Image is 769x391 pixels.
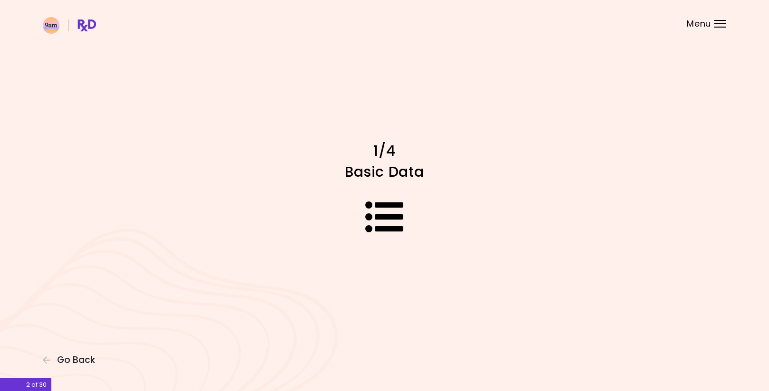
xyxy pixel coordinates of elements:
h1: Basic Data [218,162,551,181]
span: Go Back [57,355,95,365]
span: Menu [687,19,711,28]
button: Go Back [43,355,100,365]
h1: 1/4 [218,142,551,160]
img: RxDiet [43,17,96,34]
